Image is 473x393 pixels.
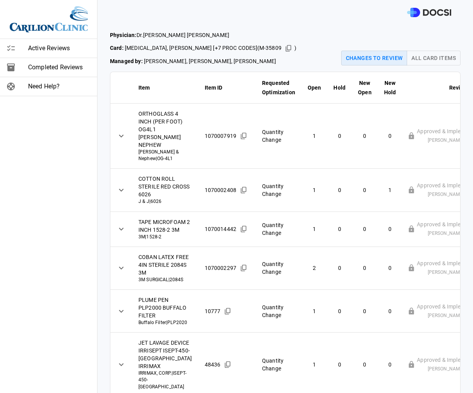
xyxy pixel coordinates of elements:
td: 1 [378,169,402,211]
button: All Card Items [407,51,461,65]
strong: Physician: [110,32,136,38]
td: 0 [327,211,352,247]
strong: Item [138,85,150,91]
span: COBAN LATEX FREE 4IN STERILE 2084S 3M [138,253,192,277]
td: 0 [327,247,352,289]
strong: Managed by: [110,58,143,64]
span: 1070002408 [205,186,237,194]
span: PLUME PEN PLP2000 BUFFALO FILTER [138,296,192,319]
span: ORTHOGLASS 4 INCH (PER FOOT) OG4L1 [PERSON_NAME] NEPHEW [138,110,192,149]
span: 1070007919 [205,132,237,140]
td: 0 [352,211,378,247]
td: Quantity Change [256,169,301,211]
td: 0 [378,247,402,289]
span: J & J | 6026 [138,198,192,205]
td: 0 [378,211,402,247]
span: [PERSON_NAME], [PERSON_NAME], [PERSON_NAME] [110,57,296,65]
span: 1070014442 [205,225,237,233]
button: Changes to Review [341,51,407,65]
span: TAPE MICROFOAM 2 INCH 1528-2 3M [138,218,192,234]
td: 1 [301,104,328,169]
td: 1 [301,289,328,332]
span: Completed Reviews [28,63,91,72]
span: JET LAVAGE DEVICE IRRISEPT ISEPT-450-[GEOGRAPHIC_DATA] IRRIMAX [138,339,192,370]
span: 10777 [205,307,221,315]
td: 0 [378,104,402,169]
img: Site Logo [10,6,88,32]
span: COTTON ROLL STERILE RED CROSS 6026 [138,175,192,198]
td: 0 [378,289,402,332]
strong: Hold [333,85,345,91]
button: Copied! [222,305,234,317]
button: Copied! [238,184,250,196]
td: 0 [352,247,378,289]
span: 48436 [205,361,221,368]
span: [PERSON_NAME] & Nephew | OG-4L1 [138,149,192,162]
td: 0 [352,289,378,332]
td: 1 [301,169,328,211]
img: DOCSI Logo [407,8,451,18]
strong: Requested Optimization [262,80,295,95]
td: 0 [352,169,378,211]
span: Need Help? [28,82,91,91]
td: Quantity Change [256,211,301,247]
strong: Card: [110,45,124,51]
button: Copied! [222,359,234,370]
button: Copied! [238,130,250,142]
td: 2 [301,247,328,289]
span: Buffalo Filter | PLP2020 [138,319,192,326]
td: 0 [327,104,352,169]
span: 3M | 1528-2 [138,234,192,240]
td: Quantity Change [256,289,301,332]
strong: Item ID [205,85,223,91]
strong: Open [308,85,321,91]
td: Quantity Change [256,104,301,169]
td: 0 [327,289,352,332]
td: 0 [352,104,378,169]
button: Copied! [283,42,294,54]
span: IRRIMAX, CORP. | ISEPT-450-[GEOGRAPHIC_DATA] [138,370,192,390]
span: 3M SURGICAL | 2084S [138,277,192,283]
span: Dr. [PERSON_NAME] [PERSON_NAME] [110,31,296,39]
button: Copied! [238,262,250,274]
strong: New Hold [384,80,396,95]
span: [MEDICAL_DATA], [PERSON_NAME] [+7 PROC CODES] ( M-35809 ) [110,42,296,54]
td: 1 [301,211,328,247]
button: Copied! [238,223,250,235]
td: 0 [327,169,352,211]
span: 1070002297 [205,264,237,272]
td: Quantity Change [256,247,301,289]
span: Active Reviews [28,44,91,53]
strong: New Open [358,80,372,95]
